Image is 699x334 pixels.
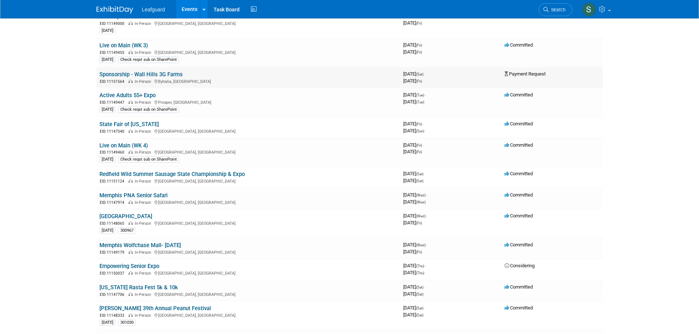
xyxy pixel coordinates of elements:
[135,100,153,105] span: In-Person
[99,263,159,269] a: Empowering Senior Expo
[97,6,133,14] img: ExhibitDay
[416,79,422,83] span: (Fri)
[99,227,116,234] div: [DATE]
[99,27,116,34] div: [DATE]
[403,121,424,126] span: [DATE]
[99,242,181,249] a: Memphis Wolfchase Mall- [DATE]
[118,156,179,163] div: Check reqst sub on SharePoint
[135,50,153,55] span: In-Person
[99,192,168,199] a: Memphis PNA Senior Safari
[416,250,422,254] span: (Fri)
[99,249,397,255] div: [GEOGRAPHIC_DATA], [GEOGRAPHIC_DATA]
[416,193,426,197] span: (Wed)
[403,99,424,104] span: [DATE]
[99,178,397,184] div: [GEOGRAPHIC_DATA], [GEOGRAPHIC_DATA]
[423,121,424,126] span: -
[416,243,426,247] span: (Wed)
[425,71,426,77] span: -
[100,129,127,133] span: EID: 11147540
[128,179,133,183] img: In-Person Event
[416,72,423,76] span: (Sat)
[416,172,423,176] span: (Sat)
[416,214,426,218] span: (Wed)
[505,171,533,176] span: Committed
[403,312,423,318] span: [DATE]
[135,271,153,276] span: In-Person
[416,264,424,268] span: (Thu)
[118,319,136,326] div: 301030
[403,291,423,297] span: [DATE]
[403,42,424,48] span: [DATE]
[505,305,533,311] span: Committed
[416,292,423,296] span: (Sat)
[505,142,533,148] span: Committed
[100,100,127,104] span: EID: 11149447
[403,49,422,55] span: [DATE]
[99,121,159,128] a: State Fair of [US_STATE]
[416,129,424,133] span: (Sun)
[99,56,116,63] div: [DATE]
[142,7,165,12] span: Leafguard
[118,106,179,113] div: Check reqst sub on SharePoint
[128,129,133,133] img: In-Person Event
[416,179,423,183] span: (Sat)
[403,305,426,311] span: [DATE]
[416,313,423,317] span: (Sat)
[99,305,211,312] a: [PERSON_NAME] 39th Annual Peanut Festival
[118,227,136,234] div: 300967
[403,213,428,219] span: [DATE]
[416,93,424,97] span: (Tue)
[549,7,565,12] span: Search
[505,121,533,126] span: Committed
[403,149,422,154] span: [DATE]
[416,122,422,126] span: (Fri)
[135,129,153,134] span: In-Person
[135,313,153,318] span: In-Person
[99,312,397,318] div: [GEOGRAPHIC_DATA], [GEOGRAPHIC_DATA]
[403,20,422,26] span: [DATE]
[99,199,397,205] div: [GEOGRAPHIC_DATA], [GEOGRAPHIC_DATA]
[100,80,127,84] span: EID: 11151564
[99,156,116,163] div: [DATE]
[128,100,133,104] img: In-Person Event
[135,200,153,205] span: In-Person
[425,171,426,176] span: -
[135,150,153,155] span: In-Person
[99,142,148,149] a: Live on Main (WK 4)
[403,171,426,176] span: [DATE]
[128,150,133,154] img: In-Person Event
[135,21,153,26] span: In-Person
[128,50,133,54] img: In-Person Event
[99,49,397,55] div: [GEOGRAPHIC_DATA], [GEOGRAPHIC_DATA]
[403,192,428,198] span: [DATE]
[100,22,127,26] span: EID: 11149000
[100,271,127,275] span: EID: 11150037
[118,56,179,63] div: Check reqst sub on SharePoint
[403,178,423,183] span: [DATE]
[403,71,426,77] span: [DATE]
[505,42,533,48] span: Committed
[416,306,423,310] span: (Sat)
[99,171,245,177] a: Redfield Wild Summer Sausage State Championship & Expo
[128,292,133,296] img: In-Person Event
[99,213,152,220] a: [GEOGRAPHIC_DATA]
[128,250,133,254] img: In-Person Event
[425,92,426,98] span: -
[403,92,426,98] span: [DATE]
[416,50,422,54] span: (Fri)
[427,242,428,247] span: -
[403,263,426,268] span: [DATE]
[99,20,397,26] div: [GEOGRAPHIC_DATA], [GEOGRAPHIC_DATA]
[99,128,397,134] div: [GEOGRAPHIC_DATA], [GEOGRAPHIC_DATA]
[539,3,572,16] a: Search
[403,242,428,247] span: [DATE]
[100,150,127,154] span: EID: 11149460
[99,71,183,78] a: Sponsorship - Wall Hills 3G Farms
[582,3,596,16] img: Stephanie Luke
[425,305,426,311] span: -
[100,313,127,318] span: EID: 11148333
[423,142,424,148] span: -
[100,250,127,254] span: EID: 11149179
[416,285,423,289] span: (Sat)
[416,100,424,104] span: (Tue)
